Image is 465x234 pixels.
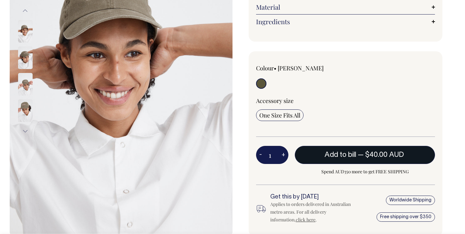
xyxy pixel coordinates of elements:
[256,97,435,105] div: Accessory size
[295,146,435,164] button: Add to bill —$40.00 AUD
[278,148,288,161] button: +
[270,200,354,224] div: Applies to orders delivered in Australian metro areas. For all delivery information, .
[256,3,435,11] a: Material
[256,148,265,161] button: -
[274,64,276,72] span: •
[256,109,304,121] input: One Size Fits All
[18,46,33,69] img: Mortadella 2.0 Cap
[256,64,328,72] div: Colour
[270,194,354,200] h6: Get this by [DATE]
[295,168,435,176] span: Spend AUD350 more to get FREE SHIPPING
[296,217,315,223] a: click here
[20,124,30,138] button: Next
[18,20,33,43] img: moss
[358,152,406,158] span: —
[18,99,33,122] img: moss
[259,111,300,119] span: One Size Fits All
[18,73,33,96] img: moss
[278,64,324,72] label: [PERSON_NAME]
[256,18,435,25] a: Ingredients
[325,152,356,158] span: Add to bill
[20,4,30,18] button: Previous
[365,152,404,158] span: $40.00 AUD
